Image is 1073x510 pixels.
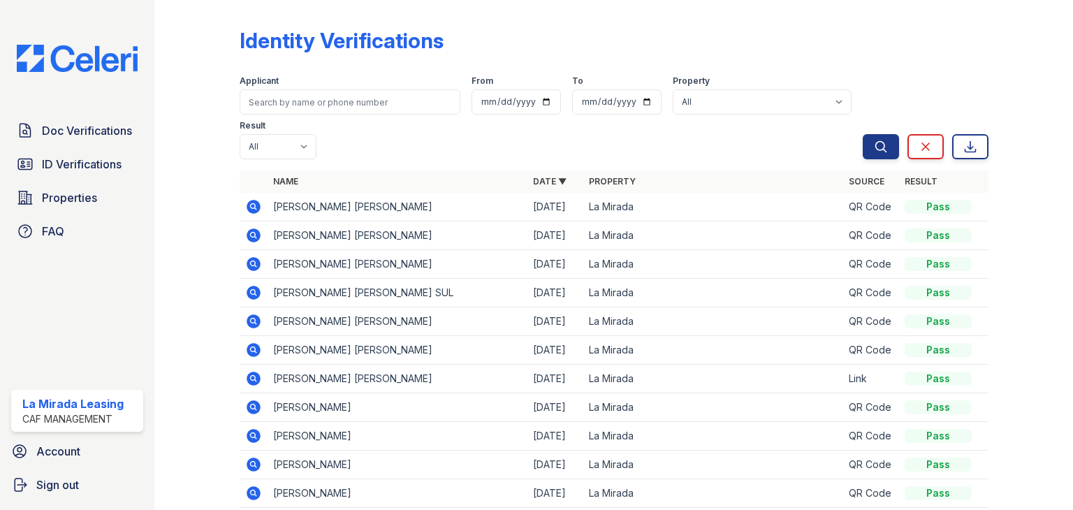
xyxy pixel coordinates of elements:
a: Doc Verifications [11,117,143,145]
td: [DATE] [527,422,583,451]
td: La Mirada [583,393,843,422]
td: La Mirada [583,365,843,393]
td: La Mirada [583,279,843,307]
td: [DATE] [527,307,583,336]
a: Source [849,176,884,187]
a: Result [905,176,937,187]
td: [DATE] [527,221,583,250]
div: Pass [905,400,972,414]
td: [DATE] [527,250,583,279]
td: [PERSON_NAME] [268,479,527,508]
td: [PERSON_NAME] [PERSON_NAME] [268,365,527,393]
span: Doc Verifications [42,122,132,139]
label: From [472,75,493,87]
td: La Mirada [583,479,843,508]
div: Pass [905,429,972,443]
a: ID Verifications [11,150,143,178]
td: La Mirada [583,221,843,250]
td: [PERSON_NAME] [268,451,527,479]
div: Pass [905,458,972,472]
td: [DATE] [527,193,583,221]
td: [PERSON_NAME] [PERSON_NAME] [268,250,527,279]
div: Pass [905,257,972,271]
td: [DATE] [527,479,583,508]
td: [PERSON_NAME] [268,393,527,422]
div: Pass [905,200,972,214]
span: Account [36,443,80,460]
td: QR Code [843,250,899,279]
a: Property [589,176,636,187]
span: Sign out [36,476,79,493]
span: FAQ [42,223,64,240]
td: QR Code [843,221,899,250]
a: FAQ [11,217,143,245]
td: [PERSON_NAME] [PERSON_NAME] [268,193,527,221]
label: Applicant [240,75,279,87]
a: Properties [11,184,143,212]
div: Pass [905,372,972,386]
label: To [572,75,583,87]
td: [PERSON_NAME] [PERSON_NAME] [268,307,527,336]
td: QR Code [843,307,899,336]
td: [PERSON_NAME] [268,422,527,451]
img: CE_Logo_Blue-a8612792a0a2168367f1c8372b55b34899dd931a85d93a1a3d3e32e68fde9ad4.png [6,45,149,72]
div: Pass [905,343,972,357]
a: Date ▼ [533,176,567,187]
div: Pass [905,314,972,328]
td: [PERSON_NAME] [PERSON_NAME] SUL [268,279,527,307]
label: Result [240,120,265,131]
td: La Mirada [583,422,843,451]
input: Search by name or phone number [240,89,460,115]
span: Properties [42,189,97,206]
td: QR Code [843,193,899,221]
a: Name [273,176,298,187]
div: La Mirada Leasing [22,395,124,412]
div: CAF Management [22,412,124,426]
td: La Mirada [583,451,843,479]
td: [PERSON_NAME] [PERSON_NAME] [268,221,527,250]
td: QR Code [843,479,899,508]
div: Pass [905,228,972,242]
div: Pass [905,286,972,300]
td: La Mirada [583,250,843,279]
td: QR Code [843,336,899,365]
td: Link [843,365,899,393]
a: Account [6,437,149,465]
div: Pass [905,486,972,500]
td: La Mirada [583,307,843,336]
div: Identity Verifications [240,28,444,53]
label: Property [673,75,710,87]
td: La Mirada [583,336,843,365]
td: QR Code [843,393,899,422]
td: [PERSON_NAME] [PERSON_NAME] [268,336,527,365]
a: Sign out [6,471,149,499]
td: QR Code [843,279,899,307]
td: La Mirada [583,193,843,221]
td: [DATE] [527,451,583,479]
td: [DATE] [527,365,583,393]
td: [DATE] [527,336,583,365]
td: [DATE] [527,393,583,422]
td: QR Code [843,422,899,451]
td: QR Code [843,451,899,479]
span: ID Verifications [42,156,122,173]
td: [DATE] [527,279,583,307]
